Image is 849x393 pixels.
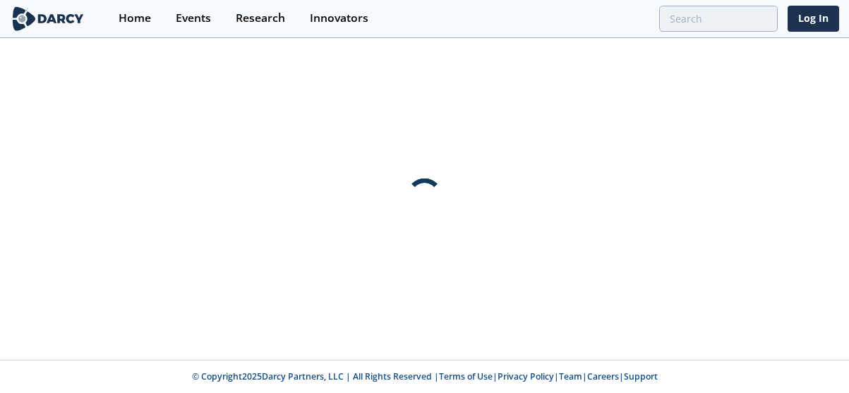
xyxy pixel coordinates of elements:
a: Team [559,370,582,382]
div: Research [236,13,285,24]
img: logo-wide.svg [10,6,86,31]
p: © Copyright 2025 Darcy Partners, LLC | All Rights Reserved | | | | | [83,370,766,383]
input: Advanced Search [659,6,778,32]
a: Log In [788,6,839,32]
div: Events [176,13,211,24]
a: Careers [587,370,619,382]
a: Terms of Use [439,370,493,382]
a: Support [624,370,658,382]
div: Innovators [310,13,368,24]
a: Privacy Policy [498,370,554,382]
div: Home [119,13,151,24]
